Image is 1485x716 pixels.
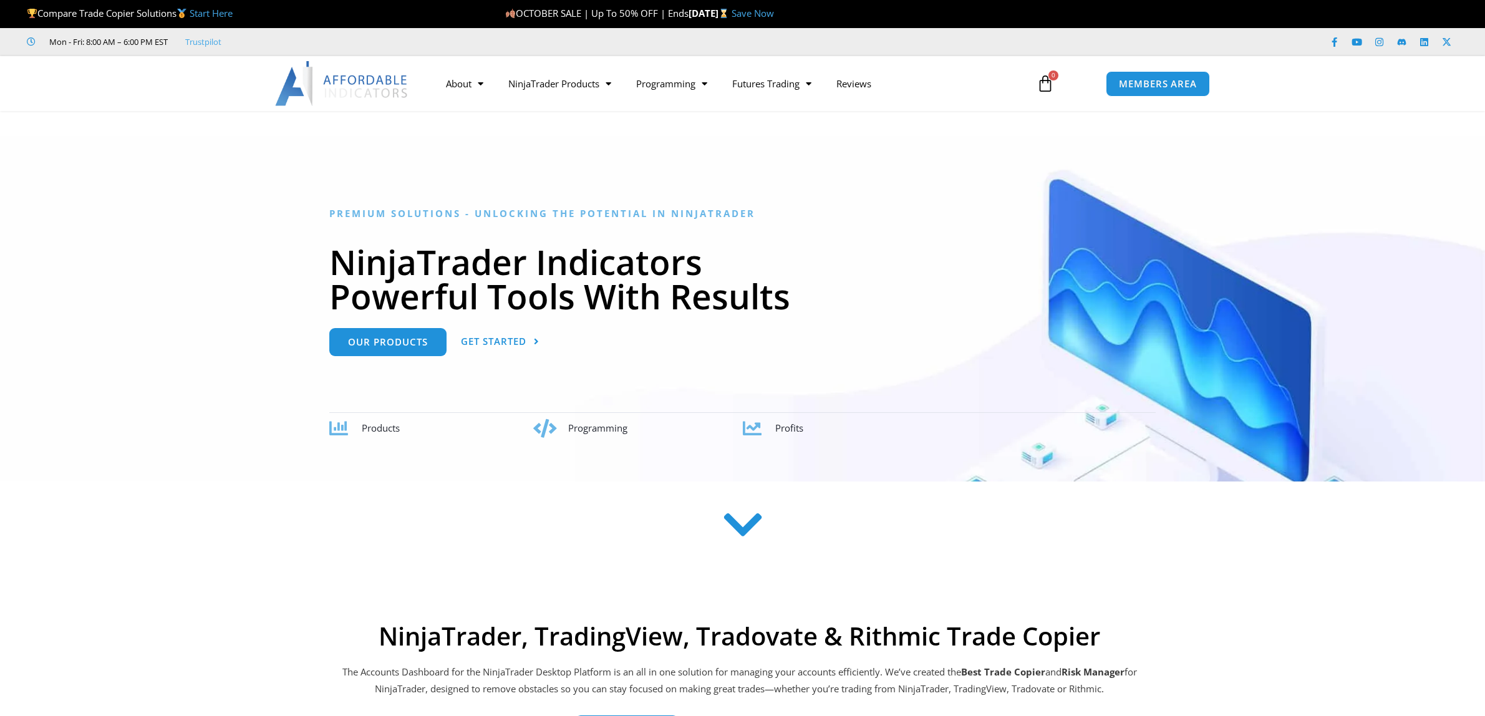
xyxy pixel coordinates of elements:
img: 🏆 [27,9,37,18]
span: 0 [1048,70,1058,80]
a: 0 [1018,65,1073,102]
a: MEMBERS AREA [1106,71,1210,97]
b: Best Trade Copier [961,665,1045,678]
a: Start Here [190,7,233,19]
img: 🥇 [177,9,186,18]
nav: Menu [433,69,1022,98]
span: Products [362,422,400,434]
span: Programming [568,422,627,434]
img: LogoAI | Affordable Indicators – NinjaTrader [275,61,409,106]
a: Reviews [824,69,884,98]
a: NinjaTrader Products [496,69,624,98]
img: 🍂 [506,9,515,18]
a: Futures Trading [720,69,824,98]
span: Compare Trade Copier Solutions [27,7,233,19]
span: Profits [775,422,803,434]
a: About [433,69,496,98]
a: Get Started [461,328,539,356]
span: Our Products [348,337,428,347]
strong: Risk Manager [1062,665,1125,678]
a: Save Now [732,7,774,19]
p: The Accounts Dashboard for the NinjaTrader Desktop Platform is an all in one solution for managin... [341,664,1139,699]
a: Our Products [329,328,447,356]
h2: NinjaTrader, TradingView, Tradovate & Rithmic Trade Copier [341,621,1139,651]
span: MEMBERS AREA [1119,79,1197,89]
span: Get Started [461,337,526,346]
strong: [DATE] [689,7,732,19]
img: ⌛ [719,9,728,18]
h6: Premium Solutions - Unlocking the Potential in NinjaTrader [329,208,1156,220]
span: OCTOBER SALE | Up To 50% OFF | Ends [505,7,689,19]
h1: NinjaTrader Indicators Powerful Tools With Results [329,244,1156,313]
a: Trustpilot [185,34,221,49]
span: Mon - Fri: 8:00 AM – 6:00 PM EST [46,34,168,49]
a: Programming [624,69,720,98]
